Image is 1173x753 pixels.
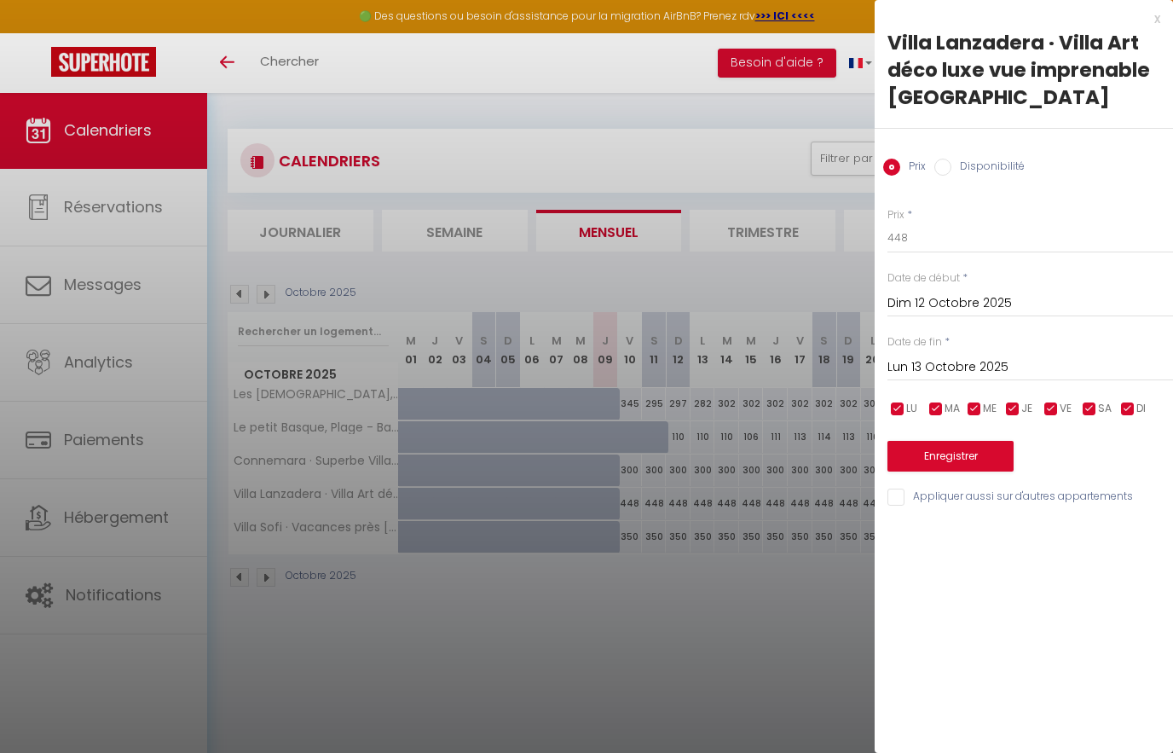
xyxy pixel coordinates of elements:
span: MA [945,401,960,417]
span: JE [1021,401,1032,417]
span: SA [1098,401,1112,417]
span: ME [983,401,997,417]
span: DI [1136,401,1146,417]
label: Disponibilité [951,159,1025,177]
button: Enregistrer [887,441,1014,472]
label: Prix [887,207,904,223]
div: x [875,9,1160,29]
div: Villa Lanzadera · Villa Art déco luxe vue imprenable [GEOGRAPHIC_DATA] [887,29,1160,111]
label: Date de fin [887,334,942,350]
span: LU [906,401,917,417]
label: Date de début [887,270,960,287]
label: Prix [900,159,926,177]
span: VE [1060,401,1072,417]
